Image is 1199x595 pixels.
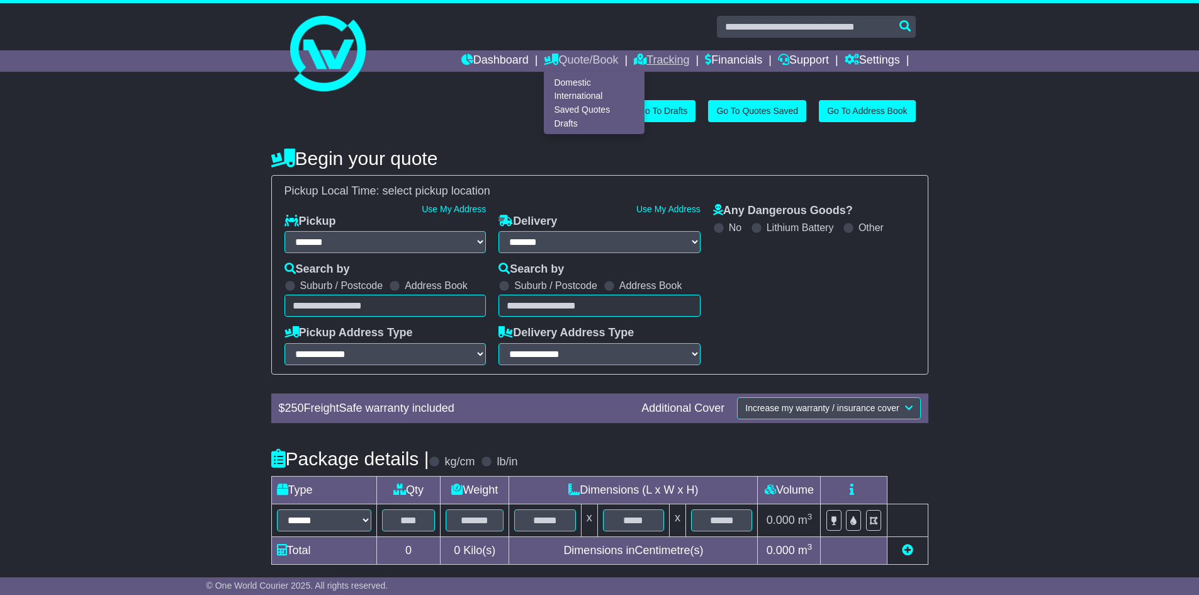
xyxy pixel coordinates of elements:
div: Quote/Book [544,72,645,134]
a: Dashboard [461,50,529,72]
div: Additional Cover [635,402,731,416]
a: Support [778,50,829,72]
a: Go To Drafts [630,100,695,122]
sup: 3 [808,542,813,552]
label: Suburb / Postcode [300,280,383,292]
a: International [544,89,644,103]
td: Qty [376,476,441,504]
a: Use My Address [636,204,701,214]
label: lb/in [497,455,517,469]
label: kg/cm [444,455,475,469]
a: Financials [705,50,762,72]
span: m [798,544,813,557]
a: Domestic [544,76,644,89]
span: 0 [454,544,460,557]
a: Settings [845,50,900,72]
a: Drafts [544,116,644,130]
td: Dimensions (L x W x H) [509,476,758,504]
label: Other [858,222,884,234]
label: Any Dangerous Goods? [713,204,853,218]
h4: Package details | [271,448,429,469]
label: Pickup [284,215,336,229]
td: Type [271,476,376,504]
span: m [798,514,813,526]
label: Search by [498,263,564,276]
a: Add new item [902,544,913,557]
label: Pickup Address Type [284,326,413,340]
a: Go To Quotes Saved [708,100,806,122]
td: Total [271,536,376,564]
label: Address Book [405,280,468,292]
a: Tracking [634,50,689,72]
span: 0.000 [767,544,795,557]
label: Lithium Battery [767,222,834,234]
span: © One World Courier 2025. All rights reserved. [206,581,388,591]
label: Suburb / Postcode [514,280,597,292]
a: Saved Quotes [544,103,644,117]
span: 0.000 [767,514,795,526]
a: Use My Address [422,204,486,214]
a: Quote/Book [544,50,618,72]
div: Pickup Local Time: [278,184,921,198]
td: x [670,504,686,536]
span: Increase my warranty / insurance cover [745,403,899,413]
a: Go To Address Book [819,100,915,122]
div: $ FreightSafe warranty included [273,402,636,416]
span: select pickup location [383,184,490,197]
td: 0 [376,536,441,564]
td: Weight [441,476,509,504]
button: Increase my warranty / insurance cover [737,397,920,419]
span: 250 [285,402,304,414]
td: Dimensions in Centimetre(s) [509,536,758,564]
label: Delivery Address Type [498,326,634,340]
label: Address Book [619,280,682,292]
td: x [581,504,597,536]
label: Delivery [498,215,557,229]
td: Kilo(s) [441,536,509,564]
h4: Begin your quote [271,148,928,169]
label: Search by [284,263,350,276]
sup: 3 [808,512,813,521]
label: No [729,222,741,234]
td: Volume [758,476,821,504]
